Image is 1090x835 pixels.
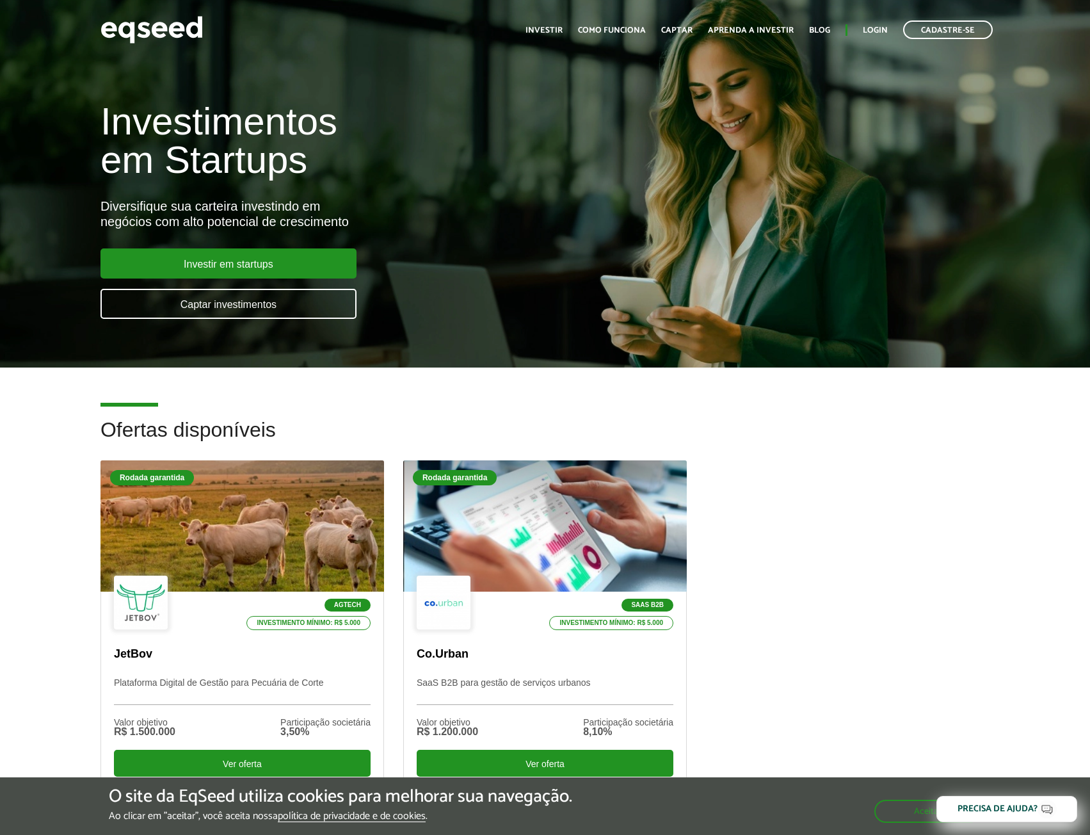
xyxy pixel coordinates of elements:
div: Rodada garantida [110,470,194,485]
a: Captar [661,26,693,35]
p: Plataforma Digital de Gestão para Pecuária de Corte [114,677,371,705]
p: Co.Urban [417,647,673,661]
p: Investimento mínimo: R$ 5.000 [549,616,673,630]
a: Cadastre-se [903,20,993,39]
a: Blog [809,26,830,35]
div: Participação societária [280,718,371,727]
a: política de privacidade e de cookies [278,811,426,822]
div: Diversifique sua carteira investindo em negócios com alto potencial de crescimento [100,199,627,229]
div: Valor objetivo [114,718,175,727]
div: Ver oferta [114,750,371,777]
img: EqSeed [100,13,203,47]
h1: Investimentos em Startups [100,102,627,179]
h2: Ofertas disponíveis [100,419,990,460]
h5: O site da EqSeed utiliza cookies para melhorar sua navegação. [109,787,572,807]
a: Aprenda a investir [708,26,794,35]
p: SaaS B2B [621,599,673,612]
button: Aceitar [874,800,981,823]
p: Agtech [325,599,371,612]
div: 3,50% [280,727,371,737]
div: Participação societária [583,718,673,727]
div: Ver oferta [417,750,673,777]
div: 8,10% [583,727,673,737]
a: Rodada garantida SaaS B2B Investimento mínimo: R$ 5.000 Co.Urban SaaS B2B para gestão de serviços... [403,460,687,787]
a: Investir em startups [100,248,357,279]
p: SaaS B2B para gestão de serviços urbanos [417,677,673,705]
div: Valor objetivo [417,718,478,727]
a: Investir [525,26,563,35]
div: Rodada garantida [413,470,497,485]
p: Investimento mínimo: R$ 5.000 [246,616,371,630]
a: Login [863,26,888,35]
div: R$ 1.200.000 [417,727,478,737]
a: Rodada garantida Agtech Investimento mínimo: R$ 5.000 JetBov Plataforma Digital de Gestão para Pe... [100,460,384,787]
a: Captar investimentos [100,289,357,319]
a: Como funciona [578,26,646,35]
p: Ao clicar em "aceitar", você aceita nossa . [109,810,572,822]
div: R$ 1.500.000 [114,727,175,737]
p: JetBov [114,647,371,661]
